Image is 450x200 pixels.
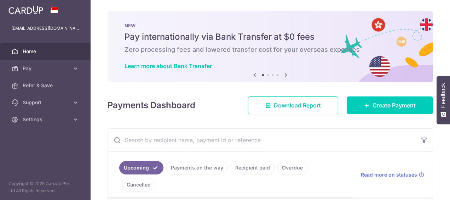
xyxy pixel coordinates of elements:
[23,82,69,89] span: Refer & Save
[8,6,43,14] img: CardUp
[23,65,69,72] span: Pay
[373,101,416,110] span: Create Payment
[125,62,212,70] a: Learn more about Bank Transfer
[119,161,163,174] a: Upcoming
[23,48,69,55] span: Home
[361,171,417,178] span: Read more on statuses
[440,83,446,108] span: Feedback
[122,178,155,191] a: Cancelled
[11,25,79,32] p: [EMAIL_ADDRESS][DOMAIN_NAME]
[274,101,321,110] span: Download Report
[231,161,275,174] a: Recipient paid
[248,96,338,114] a: Download Report
[23,116,69,123] span: Settings
[125,23,416,28] p: NEW
[277,161,307,174] a: Overdue
[108,11,433,82] img: Bank transfer banner
[166,161,228,174] a: Payments on the way
[125,31,416,43] h5: Pay internationally via Bank Transfer at $0 fees
[437,76,450,124] button: Feedback - Show survey
[108,99,195,112] h4: Payments Dashboard
[347,96,433,114] a: Create Payment
[108,129,416,151] input: Search by recipient name, payment id or reference
[125,45,416,54] h6: Zero processing fees and lowered transfer cost for your overseas expenses
[361,171,424,178] a: Read more on statuses
[23,99,69,106] span: Support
